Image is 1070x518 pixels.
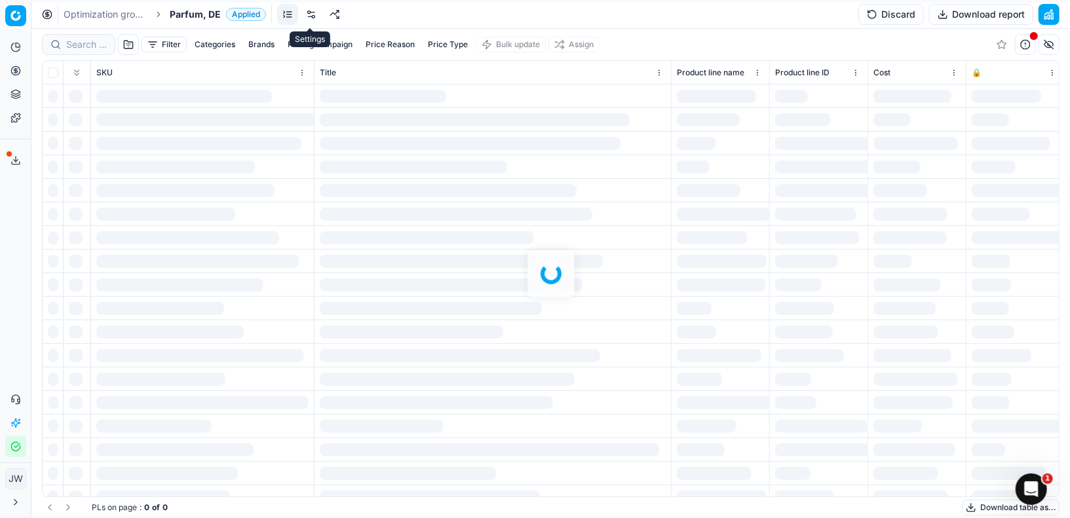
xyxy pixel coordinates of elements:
[226,8,266,21] span: Applied
[170,8,266,21] span: Parfum, DEApplied
[1042,473,1053,484] span: 1
[64,8,266,21] nav: breadcrumb
[5,468,26,489] button: JW
[858,4,924,25] button: Discard
[290,31,330,47] div: Settings
[6,469,26,489] span: JW
[929,4,1033,25] button: Download report
[1016,473,1047,505] iframe: Intercom live chat
[170,8,221,21] span: Parfum, DE
[64,8,147,21] a: Optimization groups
